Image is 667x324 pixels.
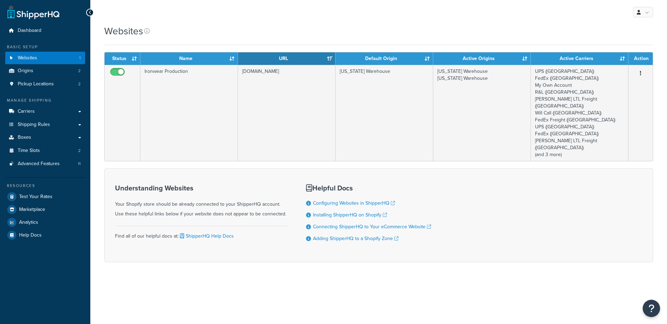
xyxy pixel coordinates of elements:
h1: Websites [104,24,143,38]
td: [US_STATE] Warehouse [US_STATE] Warehouse [433,65,531,161]
h3: Helpful Docs [306,184,431,192]
td: [DOMAIN_NAME] [238,65,336,161]
a: Origins 2 [5,65,85,77]
span: 11 [78,161,81,167]
th: Status: activate to sort column ascending [105,52,140,65]
span: 2 [78,81,81,87]
a: Advanced Features 11 [5,157,85,170]
th: URL: activate to sort column ascending [238,52,336,65]
li: Advanced Features [5,157,85,170]
span: Advanced Features [18,161,60,167]
a: Analytics [5,216,85,229]
a: Configuring Websites in ShipperHQ [313,199,395,207]
a: Help Docs [5,229,85,241]
th: Active Origins: activate to sort column ascending [433,52,531,65]
td: Ironwear Production [140,65,238,161]
a: Marketplace [5,203,85,216]
h3: Understanding Websites [115,184,289,192]
span: Pickup Locations [18,81,54,87]
div: Basic Setup [5,44,85,50]
a: Pickup Locations 2 [5,78,85,91]
a: Test Your Rates [5,190,85,203]
a: Connecting ShipperHQ to Your eCommerce Website [313,223,431,230]
a: Shipping Rules [5,118,85,131]
a: Adding ShipperHQ to a Shopify Zone [313,235,398,242]
a: Boxes [5,131,85,144]
span: Analytics [19,220,38,225]
span: Origins [18,68,33,74]
th: Action [628,52,653,65]
span: Help Docs [19,232,42,238]
th: Default Origin: activate to sort column ascending [336,52,433,65]
a: ShipperHQ Home [7,5,59,19]
a: Websites 1 [5,52,85,65]
th: Name: activate to sort column ascending [140,52,238,65]
td: UPS ([GEOGRAPHIC_DATA]) FedEx ([GEOGRAPHIC_DATA]) My Own Account R&L ([GEOGRAPHIC_DATA]) [PERSON_... [531,65,628,161]
a: Time Slots 2 [5,144,85,157]
span: Test Your Rates [19,194,52,200]
button: Open Resource Center [643,300,660,317]
div: Resources [5,183,85,189]
li: Pickup Locations [5,78,85,91]
a: ShipperHQ Help Docs [179,232,234,240]
th: Active Carriers: activate to sort column ascending [531,52,628,65]
li: Origins [5,65,85,77]
a: Carriers [5,105,85,118]
span: Websites [18,55,37,61]
span: Marketplace [19,207,45,213]
span: Time Slots [18,148,40,154]
div: Find all of our helpful docs at: [115,226,289,241]
a: Dashboard [5,24,85,37]
span: 1 [79,55,81,61]
span: 2 [78,68,81,74]
span: Dashboard [18,28,41,34]
li: Time Slots [5,144,85,157]
span: Carriers [18,109,35,114]
span: 2 [78,148,81,154]
div: Your Shopify store should be already connected to your ShipperHQ account. Use these helpful links... [115,184,289,219]
div: Manage Shipping [5,97,85,103]
a: Installing ShipperHQ on Shopify [313,211,387,219]
li: Websites [5,52,85,65]
span: Boxes [18,135,31,140]
span: Shipping Rules [18,122,50,128]
td: [US_STATE] Warehouse [336,65,433,161]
